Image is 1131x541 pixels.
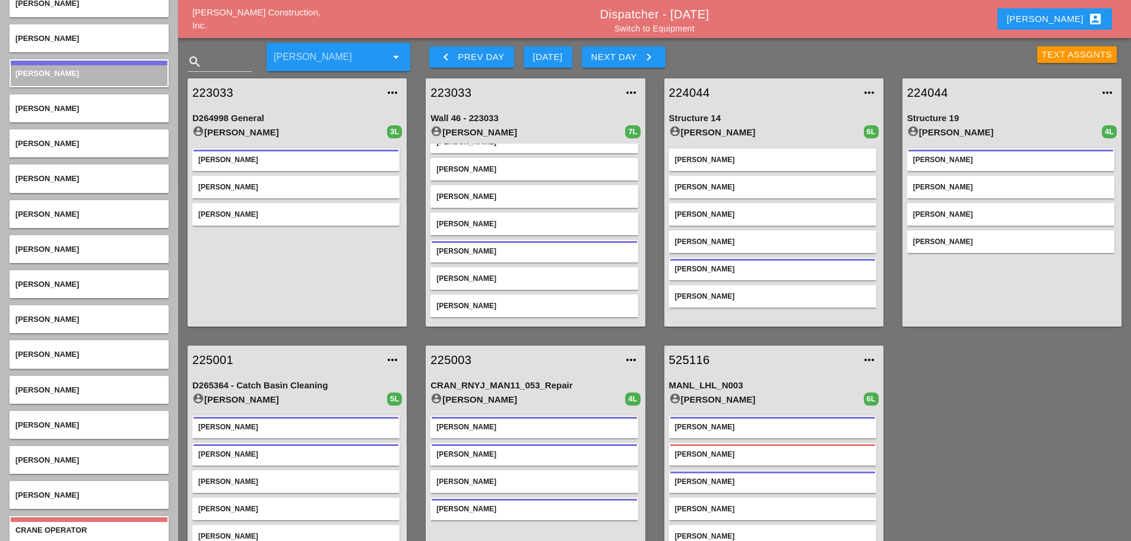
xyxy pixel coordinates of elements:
[192,379,402,393] div: D265364 - Catch Basin Cleaning
[862,86,876,100] i: more_horiz
[624,353,638,367] i: more_horiz
[198,154,394,165] div: [PERSON_NAME]
[913,154,1108,165] div: [PERSON_NAME]
[198,182,394,192] div: [PERSON_NAME]
[430,351,616,369] a: 225003
[192,393,387,407] div: [PERSON_NAME]
[192,112,402,125] div: D264998 General
[907,112,1117,125] div: Structure 19
[524,46,572,68] button: [DATE]
[642,50,656,64] i: keyboard_arrow_right
[436,300,632,311] div: [PERSON_NAME]
[669,393,864,407] div: [PERSON_NAME]
[15,280,79,289] span: [PERSON_NAME]
[436,246,632,257] div: [PERSON_NAME]
[188,55,202,69] i: search
[436,422,632,432] div: [PERSON_NAME]
[675,291,870,302] div: [PERSON_NAME]
[1088,12,1103,26] i: account_box
[430,112,640,125] div: Wall 46 - 223033
[1100,86,1114,100] i: more_horiz
[614,24,695,33] a: Switch to Equipment
[669,393,681,404] i: account_circle
[430,125,625,140] div: [PERSON_NAME]
[192,393,204,404] i: account_circle
[436,273,632,284] div: [PERSON_NAME]
[1042,48,1113,62] div: Text Assgnts
[192,125,387,140] div: [PERSON_NAME]
[436,164,632,175] div: [PERSON_NAME]
[198,476,394,487] div: [PERSON_NAME]
[625,125,640,138] div: 7L
[675,504,870,514] div: [PERSON_NAME]
[15,526,87,534] span: Crane Operator
[862,353,876,367] i: more_horiz
[436,504,632,514] div: [PERSON_NAME]
[1102,125,1117,138] div: 4L
[198,422,394,432] div: [PERSON_NAME]
[15,69,79,78] span: [PERSON_NAME]
[198,504,394,514] div: [PERSON_NAME]
[907,84,1093,102] a: 224044
[15,104,79,113] span: [PERSON_NAME]
[675,236,870,247] div: [PERSON_NAME]
[669,125,864,140] div: [PERSON_NAME]
[192,7,321,31] a: [PERSON_NAME] Construction, Inc.
[15,385,79,394] span: [PERSON_NAME]
[582,46,666,68] button: Next Day
[387,393,402,406] div: 5L
[436,449,632,460] div: [PERSON_NAME]
[913,182,1108,192] div: [PERSON_NAME]
[192,125,204,137] i: account_circle
[389,50,403,64] i: arrow_drop_down
[997,8,1112,30] button: [PERSON_NAME]
[387,125,402,138] div: 3L
[675,209,870,220] div: [PERSON_NAME]
[675,264,870,274] div: [PERSON_NAME]
[429,46,514,68] button: Prev Day
[198,209,394,220] div: [PERSON_NAME]
[439,50,453,64] i: keyboard_arrow_left
[1037,46,1117,63] button: Text Assgnts
[907,125,919,137] i: account_circle
[15,139,79,148] span: [PERSON_NAME]
[15,455,79,464] span: [PERSON_NAME]
[192,351,378,369] a: 225001
[430,379,640,393] div: CRAN_RNYJ_MAN11_053_Repair
[1007,12,1103,26] div: [PERSON_NAME]
[439,50,504,64] div: Prev Day
[385,353,400,367] i: more_horiz
[907,125,1102,140] div: [PERSON_NAME]
[192,84,378,102] a: 223033
[15,420,79,429] span: [PERSON_NAME]
[913,236,1108,247] div: [PERSON_NAME]
[430,84,616,102] a: 223033
[15,34,79,43] span: [PERSON_NAME]
[385,86,400,100] i: more_horiz
[430,393,442,404] i: account_circle
[591,50,656,64] div: Next Day
[669,112,879,125] div: Structure 14
[669,351,855,369] a: 525116
[624,86,638,100] i: more_horiz
[430,125,442,137] i: account_circle
[864,125,879,138] div: 6L
[669,84,855,102] a: 224044
[913,209,1108,220] div: [PERSON_NAME]
[675,476,870,487] div: [PERSON_NAME]
[430,393,625,407] div: [PERSON_NAME]
[675,422,870,432] div: [PERSON_NAME]
[533,50,563,64] div: [DATE]
[15,174,79,183] span: [PERSON_NAME]
[198,449,394,460] div: [PERSON_NAME]
[669,125,681,137] i: account_circle
[15,350,79,359] span: [PERSON_NAME]
[669,379,879,393] div: MANL_LHL_N003
[625,393,640,406] div: 4L
[864,393,879,406] div: 6L
[15,210,79,219] span: [PERSON_NAME]
[675,182,870,192] div: [PERSON_NAME]
[436,476,632,487] div: [PERSON_NAME]
[675,154,870,165] div: [PERSON_NAME]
